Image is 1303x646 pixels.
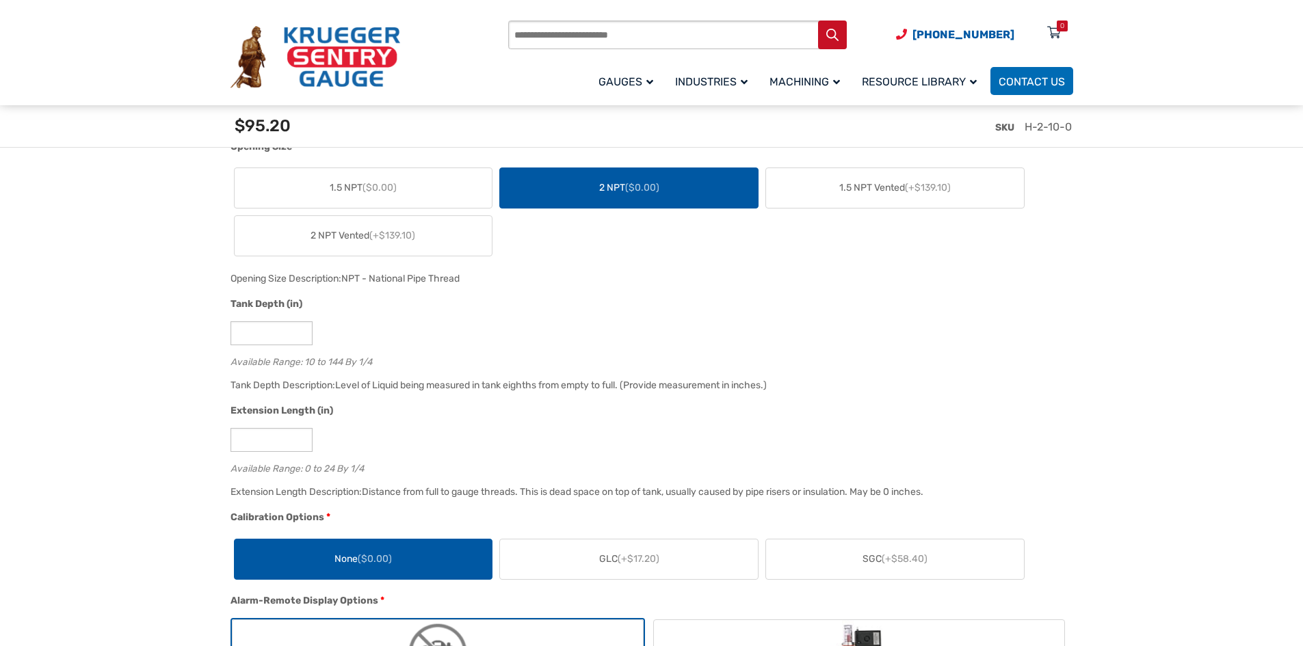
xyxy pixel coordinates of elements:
[625,182,659,193] span: ($0.00)
[618,553,659,565] span: (+$17.20)
[231,379,335,391] span: Tank Depth Description:
[358,553,392,565] span: ($0.00)
[995,122,1014,133] span: SKU
[231,26,400,89] img: Krueger Sentry Gauge
[1025,120,1072,133] span: H-2-10-0
[882,553,927,565] span: (+$58.40)
[369,230,415,241] span: (+$139.10)
[231,511,324,523] span: Calibration Options
[862,75,977,88] span: Resource Library
[341,273,460,284] div: NPT - National Pipe Thread
[335,379,767,391] div: Level of Liquid being measured in tank eighths from empty to full. (Provide measurement in inches.)
[231,486,362,498] span: Extension Length Description:
[912,28,1014,41] span: [PHONE_NUMBER]
[839,180,951,195] span: 1.5 NPT Vented
[231,405,333,416] span: Extension Length (in)
[999,75,1065,88] span: Contact Us
[761,65,854,97] a: Machining
[231,460,1066,473] div: Available Range: 0 to 24 By 1/4
[598,75,653,88] span: Gauges
[863,552,927,566] span: SGC
[334,552,392,566] span: None
[599,180,659,195] span: 2 NPT
[363,182,397,193] span: ($0.00)
[231,595,378,606] span: Alarm-Remote Display Options
[667,65,761,97] a: Industries
[380,593,384,608] abbr: required
[675,75,748,88] span: Industries
[905,182,951,193] span: (+$139.10)
[362,486,923,498] div: Distance from full to gauge threads. This is dead space on top of tank, usually caused by pipe ri...
[599,552,659,566] span: GLC
[590,65,667,97] a: Gauges
[896,26,1014,43] a: Phone Number (920) 434-8860
[231,273,341,284] span: Opening Size Description:
[1060,21,1064,31] div: 0
[231,353,1066,366] div: Available Range: 10 to 144 By 1/4
[769,75,840,88] span: Machining
[311,228,415,243] span: 2 NPT Vented
[854,65,990,97] a: Resource Library
[330,180,397,195] span: 1.5 NPT
[231,298,302,310] span: Tank Depth (in)
[326,510,330,524] abbr: required
[990,67,1073,95] a: Contact Us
